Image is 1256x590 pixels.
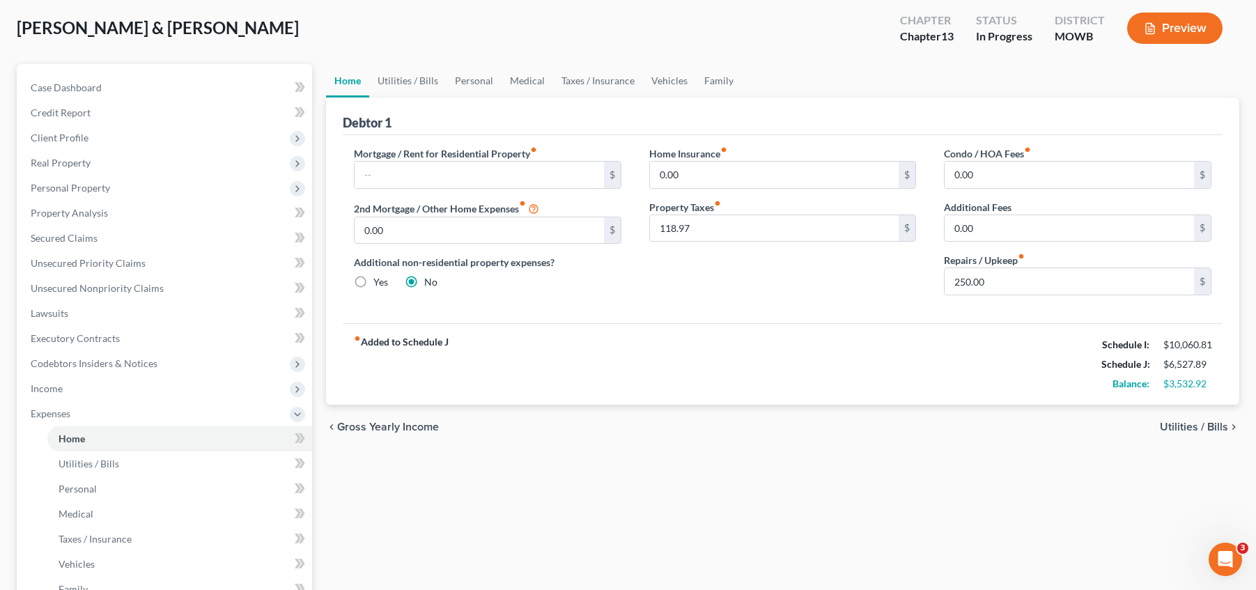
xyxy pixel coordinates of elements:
[59,508,93,520] span: Medical
[31,357,157,369] span: Codebtors Insiders & Notices
[1127,13,1223,44] button: Preview
[326,421,439,433] button: chevron_left Gross Yearly Income
[354,146,537,161] label: Mortgage / Rent for Residential Property
[945,162,1194,188] input: --
[1194,215,1211,242] div: $
[31,81,102,93] span: Case Dashboard
[1163,377,1211,391] div: $3,532.92
[59,533,132,545] span: Taxes / Insurance
[1018,253,1025,260] i: fiber_manual_record
[649,200,721,215] label: Property Taxes
[720,146,727,153] i: fiber_manual_record
[354,200,539,217] label: 2nd Mortgage / Other Home Expenses
[447,64,502,98] a: Personal
[900,29,954,45] div: Chapter
[424,275,437,289] label: No
[1237,543,1248,554] span: 3
[1228,421,1239,433] i: chevron_right
[944,200,1011,215] label: Additional Fees
[1163,357,1211,371] div: $6,527.89
[1055,29,1105,45] div: MOWB
[649,146,727,161] label: Home Insurance
[17,17,299,38] span: [PERSON_NAME] & [PERSON_NAME]
[47,502,312,527] a: Medical
[1055,13,1105,29] div: District
[1194,268,1211,295] div: $
[59,458,119,469] span: Utilities / Bills
[976,13,1032,29] div: Status
[714,200,721,207] i: fiber_manual_record
[31,157,91,169] span: Real Property
[59,433,85,444] span: Home
[944,146,1031,161] label: Condo / HOA Fees
[31,132,88,143] span: Client Profile
[945,215,1194,242] input: --
[899,162,915,188] div: $
[643,64,696,98] a: Vehicles
[941,29,954,42] span: 13
[47,476,312,502] a: Personal
[945,268,1194,295] input: --
[20,326,312,351] a: Executory Contracts
[519,200,526,207] i: fiber_manual_record
[59,558,95,570] span: Vehicles
[326,64,369,98] a: Home
[31,207,108,219] span: Property Analysis
[373,275,388,289] label: Yes
[326,421,337,433] i: chevron_left
[354,255,621,270] label: Additional non-residential property expenses?
[944,253,1025,267] label: Repairs / Upkeep
[20,226,312,251] a: Secured Claims
[20,75,312,100] a: Case Dashboard
[354,335,449,394] strong: Added to Schedule J
[31,332,120,344] span: Executory Contracts
[47,426,312,451] a: Home
[604,162,621,188] div: $
[20,301,312,326] a: Lawsuits
[59,483,97,495] span: Personal
[1160,421,1239,433] button: Utilities / Bills chevron_right
[650,215,899,242] input: --
[976,29,1032,45] div: In Progress
[20,100,312,125] a: Credit Report
[31,307,68,319] span: Lawsuits
[343,114,391,131] div: Debtor 1
[337,421,439,433] span: Gross Yearly Income
[1101,358,1150,370] strong: Schedule J:
[47,552,312,577] a: Vehicles
[47,527,312,552] a: Taxes / Insurance
[553,64,643,98] a: Taxes / Insurance
[47,451,312,476] a: Utilities / Bills
[31,407,70,419] span: Expenses
[31,107,91,118] span: Credit Report
[696,64,742,98] a: Family
[1194,162,1211,188] div: $
[31,282,164,294] span: Unsecured Nonpriority Claims
[20,276,312,301] a: Unsecured Nonpriority Claims
[1209,543,1242,576] iframe: Intercom live chat
[650,162,899,188] input: --
[355,162,604,188] input: --
[31,182,110,194] span: Personal Property
[1163,338,1211,352] div: $10,060.81
[369,64,447,98] a: Utilities / Bills
[900,13,954,29] div: Chapter
[1102,339,1149,350] strong: Schedule I:
[1024,146,1031,153] i: fiber_manual_record
[355,217,604,244] input: --
[31,382,63,394] span: Income
[604,217,621,244] div: $
[530,146,537,153] i: fiber_manual_record
[20,201,312,226] a: Property Analysis
[502,64,553,98] a: Medical
[354,335,361,342] i: fiber_manual_record
[1112,378,1149,389] strong: Balance:
[31,257,146,269] span: Unsecured Priority Claims
[20,251,312,276] a: Unsecured Priority Claims
[899,215,915,242] div: $
[31,232,98,244] span: Secured Claims
[1160,421,1228,433] span: Utilities / Bills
